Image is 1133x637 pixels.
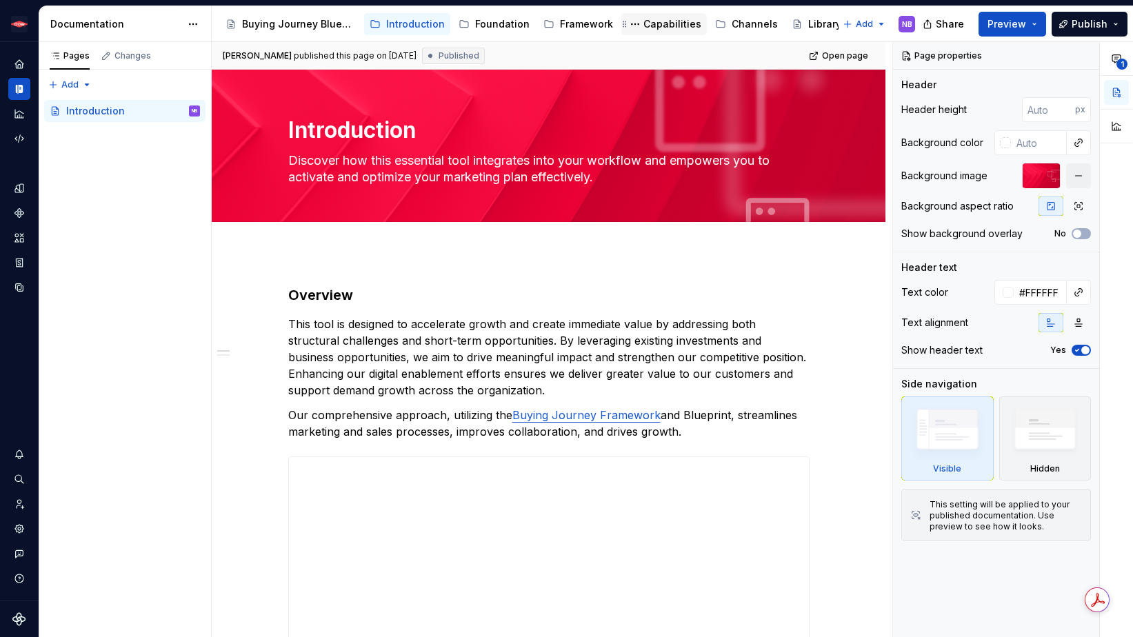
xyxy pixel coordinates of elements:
[808,17,841,31] div: Library
[538,13,619,35] a: Framework
[192,104,198,118] div: NB
[901,136,983,150] div: Background color
[220,10,836,38] div: Page tree
[453,13,535,35] a: Foundation
[901,78,936,92] div: Header
[901,343,983,357] div: Show header text
[902,19,912,30] div: NB
[901,316,968,330] div: Text alignment
[856,19,873,30] span: Add
[288,407,810,440] p: Our comprehensive approach, utilizing the and Blueprint, streamlines marketing and sales processe...
[61,79,79,90] span: Add
[12,612,26,626] svg: Supernova Logo
[1072,17,1107,31] span: Publish
[44,75,96,94] button: Add
[8,443,30,465] button: Notifications
[643,17,701,31] div: Capabilities
[66,104,125,118] div: Introduction
[8,493,30,515] a: Invite team
[1075,104,1085,115] p: px
[8,202,30,224] a: Components
[1054,228,1066,239] label: No
[1052,12,1127,37] button: Publish
[936,17,964,31] span: Share
[8,128,30,150] a: Code automation
[475,17,530,31] div: Foundation
[1022,97,1075,122] input: Auto
[786,13,847,35] a: Library
[288,316,810,398] p: This tool is designed to accelerate growth and create immediate value by addressing both structur...
[294,50,417,61] div: published this page on [DATE]
[114,50,151,61] div: Changes
[1030,463,1060,474] div: Hidden
[839,14,890,34] button: Add
[242,17,356,31] div: Buying Journey Blueprint
[8,276,30,299] a: Data sources
[8,543,30,565] button: Contact support
[560,17,613,31] div: Framework
[8,468,30,490] button: Search ⌘K
[8,518,30,540] a: Settings
[901,227,1023,241] div: Show background overlay
[512,408,661,422] a: Buying Journey Framework
[8,103,30,125] a: Analytics
[1050,345,1066,356] label: Yes
[901,377,977,391] div: Side navigation
[50,50,90,61] div: Pages
[50,17,181,31] div: Documentation
[223,50,292,61] span: [PERSON_NAME]
[8,252,30,274] a: Storybook stories
[987,17,1026,31] span: Preview
[285,150,807,188] textarea: Discover how this essential tool integrates into your workflow and empowers you to activate and o...
[979,12,1046,37] button: Preview
[1116,59,1127,70] span: 1
[822,50,868,61] span: Open page
[901,199,1014,213] div: Background aspect ratio
[11,16,28,32] img: ebcb961f-3702-4f4f-81a3-20bbd08d1a2b.png
[1011,130,1067,155] input: Auto
[933,463,961,474] div: Visible
[44,100,205,122] a: IntroductionNB
[288,285,810,305] h3: Overview
[999,396,1092,481] div: Hidden
[732,17,778,31] div: Channels
[901,103,967,117] div: Header height
[220,13,361,35] a: Buying Journey Blueprint
[285,114,807,147] textarea: Introduction
[901,285,948,299] div: Text color
[930,499,1082,532] div: This setting will be applied to your published documentation. Use preview to see how it looks.
[8,53,30,75] a: Home
[710,13,783,35] a: Channels
[916,12,973,37] button: Share
[901,261,957,274] div: Header text
[621,13,707,35] a: Capabilities
[1014,280,1067,305] input: Auto
[364,13,450,35] a: Introduction
[386,17,445,31] div: Introduction
[901,396,994,481] div: Visible
[901,169,987,183] div: Background image
[8,227,30,249] a: Assets
[8,78,30,100] a: Documentation
[805,46,874,65] a: Open page
[8,177,30,199] a: Design tokens
[44,100,205,122] div: Page tree
[439,50,479,61] span: Published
